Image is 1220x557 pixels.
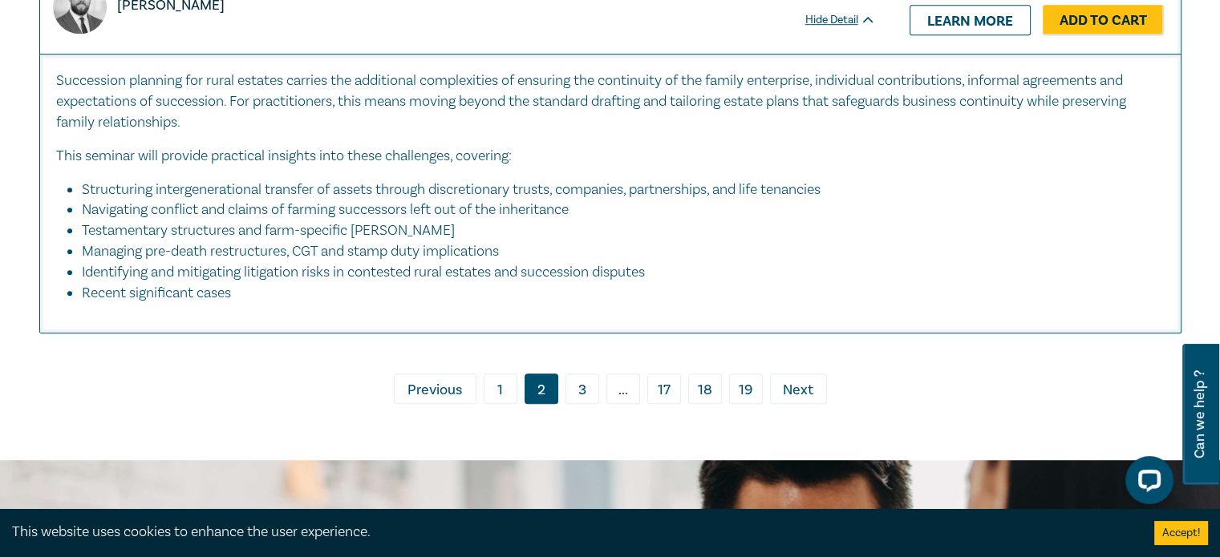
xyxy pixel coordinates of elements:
p: Succession planning for rural estates carries the additional complexities of ensuring the continu... [56,71,1165,133]
a: 18 [688,373,722,404]
li: Navigating conflict and claims of farming successors left out of the inheritance [82,200,1149,220]
a: Add to Cart [1043,5,1164,35]
li: Structuring intergenerational transfer of assets through discretionary trusts, companies, partner... [82,180,1149,200]
span: ... [606,373,640,404]
a: Next [770,373,827,404]
div: Hide Detail [805,12,894,28]
a: 2 [525,373,558,404]
a: Previous [394,373,476,404]
div: This website uses cookies to enhance the user experience. [12,522,1130,543]
span: Can we help ? [1192,353,1207,475]
li: Identifying and mitigating litigation risks in contested rural estates and succession disputes [82,262,1149,283]
button: Accept cookies [1154,521,1208,545]
a: 19 [729,373,763,404]
a: 1 [484,373,517,404]
li: Recent significant cases [82,283,1165,304]
p: This seminar will provide practical insights into these challenges, covering: [56,146,1165,167]
a: Learn more [910,5,1031,35]
a: 3 [565,373,599,404]
a: 17 [647,373,681,404]
span: Previous [407,380,462,401]
li: Managing pre-death restructures, CGT and stamp duty implications [82,241,1149,262]
li: Testamentary structures and farm-specific [PERSON_NAME] [82,220,1149,241]
iframe: LiveChat chat widget [1113,450,1180,517]
span: Next [783,380,813,401]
